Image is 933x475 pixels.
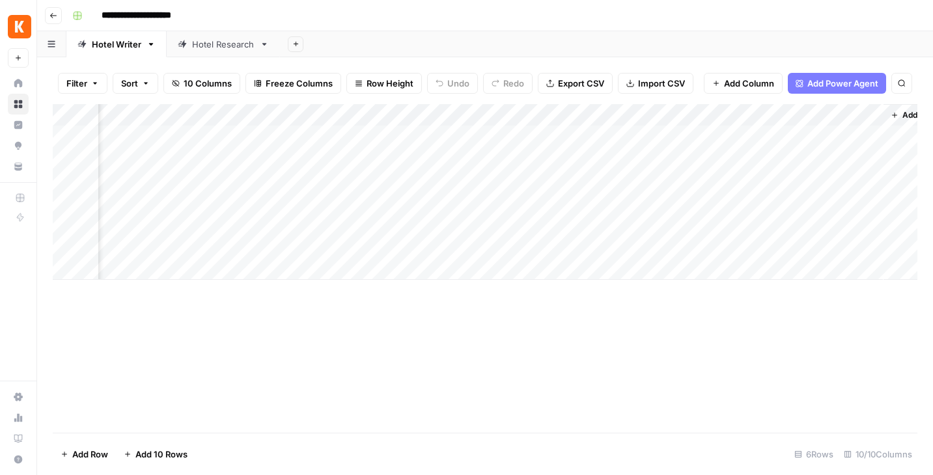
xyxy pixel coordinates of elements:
span: Add Column [724,77,774,90]
button: Row Height [346,73,422,94]
span: Row Height [367,77,413,90]
span: Add Power Agent [807,77,878,90]
button: Add Row [53,444,116,465]
button: Freeze Columns [245,73,341,94]
button: Import CSV [618,73,693,94]
span: Filter [66,77,87,90]
button: Sort [113,73,158,94]
button: Add Column [704,73,783,94]
div: Hotel Writer [92,38,141,51]
span: Sort [121,77,138,90]
span: 10 Columns [184,77,232,90]
a: Home [8,73,29,94]
a: Hotel Writer [66,31,167,57]
button: Export CSV [538,73,613,94]
span: Redo [503,77,524,90]
button: Filter [58,73,107,94]
button: Undo [427,73,478,94]
a: Learning Hub [8,428,29,449]
a: Your Data [8,156,29,177]
span: Export CSV [558,77,604,90]
div: Hotel Research [192,38,255,51]
a: Settings [8,387,29,407]
button: Redo [483,73,533,94]
img: Kayak Logo [8,15,31,38]
span: Add Row [72,448,108,461]
button: Workspace: Kayak [8,10,29,43]
div: 10/10 Columns [839,444,917,465]
a: Usage [8,407,29,428]
a: Opportunities [8,135,29,156]
span: Undo [447,77,469,90]
a: Hotel Research [167,31,280,57]
button: Add 10 Rows [116,444,195,465]
button: 10 Columns [163,73,240,94]
span: Import CSV [638,77,685,90]
span: Add 10 Rows [135,448,188,461]
span: Freeze Columns [266,77,333,90]
button: Help + Support [8,449,29,470]
a: Insights [8,115,29,135]
a: Browse [8,94,29,115]
button: Add Power Agent [788,73,886,94]
div: 6 Rows [789,444,839,465]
